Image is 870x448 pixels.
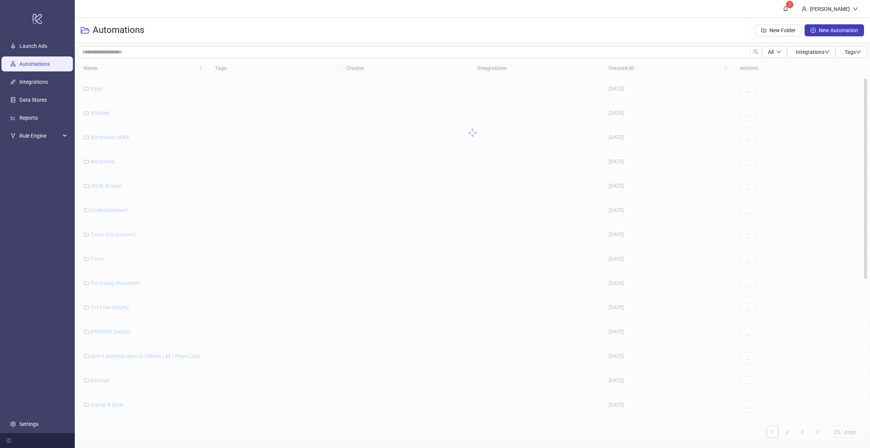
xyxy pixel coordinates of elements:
span: Rule Engine [19,128,61,143]
span: down [853,6,858,12]
span: 1 [788,2,791,7]
span: plus-circle [811,28,816,33]
button: New Automation [805,24,864,36]
sup: 1 [786,1,793,8]
span: fork [10,133,16,138]
button: Tagsdown [836,46,867,58]
span: folder-add [761,28,766,33]
span: All [768,49,774,55]
span: folder-open [81,26,90,35]
a: Reports [19,115,38,121]
h3: Automations [93,24,144,36]
a: Integrations [19,79,48,85]
span: New Automation [819,27,858,33]
span: Tags [845,49,861,55]
span: down [777,50,781,54]
span: down [824,49,830,55]
a: Settings [19,421,39,427]
span: down [856,49,861,55]
span: bell [783,6,788,11]
span: New Folder [769,27,796,33]
a: Launch Ads [19,43,47,49]
button: Alldown [762,46,787,58]
span: search [753,49,759,55]
a: Data Stores [19,97,47,103]
span: user [802,6,807,12]
button: New Folder [755,24,802,36]
div: [PERSON_NAME] [807,5,853,13]
button: Integrationsdown [787,46,836,58]
span: menu-fold [6,438,11,443]
a: Automations [19,61,50,67]
span: Integrations [796,49,830,55]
